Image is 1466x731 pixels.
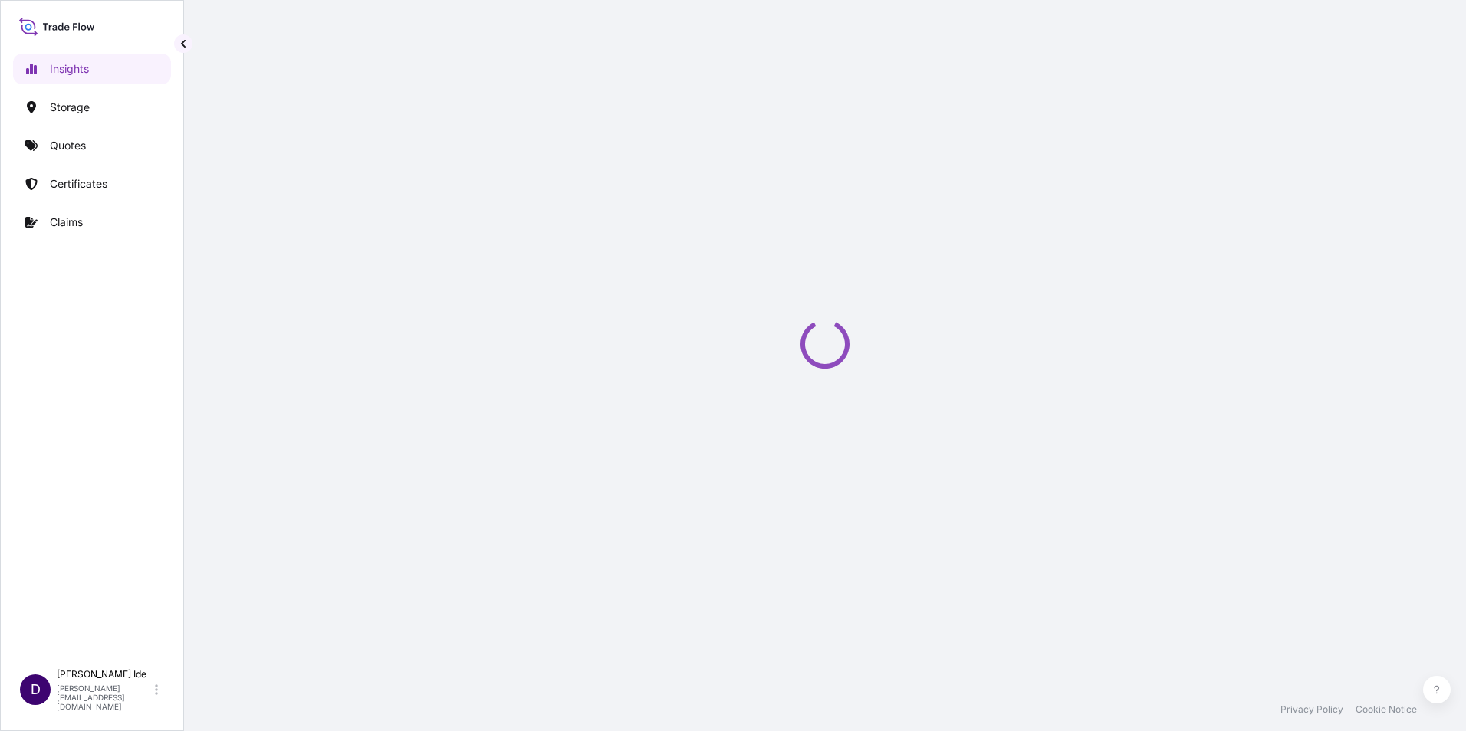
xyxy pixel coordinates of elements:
[50,138,86,153] p: Quotes
[50,100,90,115] p: Storage
[13,130,171,161] a: Quotes
[50,61,89,77] p: Insights
[1356,703,1417,716] a: Cookie Notice
[13,54,171,84] a: Insights
[50,176,107,192] p: Certificates
[13,207,171,238] a: Claims
[50,215,83,230] p: Claims
[1280,703,1343,716] a: Privacy Policy
[57,683,152,711] p: [PERSON_NAME][EMAIL_ADDRESS][DOMAIN_NAME]
[13,92,171,123] a: Storage
[57,668,152,680] p: [PERSON_NAME] Ide
[31,682,41,697] span: D
[13,169,171,199] a: Certificates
